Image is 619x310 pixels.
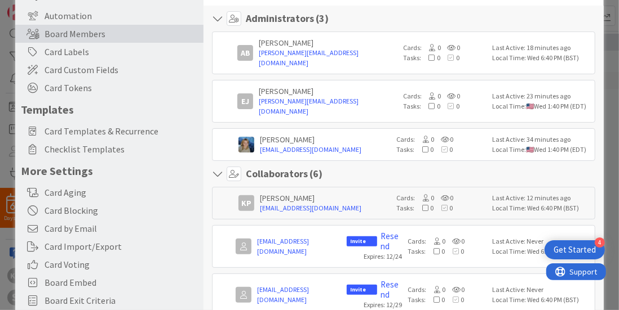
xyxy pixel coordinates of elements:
[238,137,254,152] img: MA
[364,300,403,310] div: Expires: 12/29
[446,285,465,294] span: 0
[257,285,341,305] a: [EMAIL_ADDRESS][DOMAIN_NAME]
[415,194,435,202] span: 0
[408,285,487,295] div: Cards:
[45,222,198,235] span: Card by Email
[421,53,440,62] span: 0
[45,276,198,289] span: Board Embed
[259,38,397,48] div: [PERSON_NAME]
[403,53,487,63] div: Tasks:
[545,240,605,259] div: Open Get Started checklist, remaining modules: 4
[527,104,534,109] img: us.png
[403,43,487,53] div: Cards:
[554,244,596,255] div: Get Started
[257,236,341,257] a: [EMAIL_ADDRESS][DOMAIN_NAME]
[446,237,465,245] span: 0
[527,147,534,152] img: us.png
[493,203,591,213] div: Local Time: Wed 6:40 PM (BST)
[364,251,403,262] div: Expires: 12/24
[260,193,391,203] div: [PERSON_NAME]
[237,45,253,61] div: AB
[45,81,198,95] span: Card Tokens
[259,96,397,116] a: [PERSON_NAME][EMAIL_ADDRESS][DOMAIN_NAME]
[422,43,441,52] span: 0
[493,53,591,63] div: Local Time: Wed 6:40 PM (BST)
[15,183,204,201] div: Card Aging
[435,135,454,143] span: 0
[397,203,487,213] div: Tasks:
[422,92,441,100] span: 0
[309,167,322,180] span: ( 6 )
[421,102,440,110] span: 0
[24,2,51,15] span: Support
[246,12,329,25] h4: Administrators
[493,101,591,111] div: Local Time: Wed 1:40 PM (EDT)
[381,280,402,300] a: Resend
[435,194,454,202] span: 0
[15,7,204,25] div: Automation
[347,285,377,295] span: Invite Sent
[426,247,445,255] span: 0
[45,258,198,271] span: Card Voting
[493,285,591,295] div: Last Active: Never
[408,295,487,305] div: Tasks:
[493,134,591,145] div: Last Active: 34 minutes ago
[445,247,465,255] span: 0
[493,295,591,305] div: Local Time: Wed 6:40 PM (BST)
[493,246,591,257] div: Local Time: Wed 6:40 PM (BST)
[260,145,391,155] a: [EMAIL_ADDRESS][DOMAIN_NAME]
[415,135,435,143] span: 0
[381,231,402,251] a: Resend
[316,12,329,25] span: ( 3 )
[246,168,322,180] h4: Collaborators
[440,53,459,62] span: 0
[21,102,198,116] h5: Templates
[347,236,377,246] span: Invite Sent
[408,246,487,257] div: Tasks:
[493,91,591,101] div: Last Active: 23 minutes ago
[493,43,591,53] div: Last Active: 18 minutes ago
[415,145,434,154] span: 0
[445,295,465,304] span: 0
[15,25,204,43] div: Board Members
[397,193,487,203] div: Cards:
[15,201,204,219] div: Card Blocking
[441,43,460,52] span: 0
[238,195,254,211] div: KP
[237,93,253,109] div: EJ
[427,237,446,245] span: 0
[397,145,487,155] div: Tasks:
[15,237,204,255] div: Card Import/Export
[45,294,198,307] span: Board Exit Criteria
[260,203,391,213] a: [EMAIL_ADDRESS][DOMAIN_NAME]
[397,134,487,145] div: Cards:
[403,101,487,111] div: Tasks:
[45,142,198,156] span: Checklist Templates
[595,237,605,248] div: 4
[415,204,434,212] span: 0
[15,43,204,61] div: Card Labels
[259,48,397,68] a: [PERSON_NAME][EMAIL_ADDRESS][DOMAIN_NAME]
[427,285,446,294] span: 0
[259,86,397,96] div: [PERSON_NAME]
[403,91,487,101] div: Cards:
[45,63,198,77] span: Card Custom Fields
[434,204,453,212] span: 0
[260,134,391,145] div: [PERSON_NAME]
[493,236,591,246] div: Last Active: Never
[434,145,453,154] span: 0
[493,145,591,155] div: Local Time: Wed 1:40 PM (EDT)
[441,92,460,100] span: 0
[45,124,198,138] span: Card Templates & Recurrence
[440,102,459,110] span: 0
[493,193,591,203] div: Last Active: 12 minutes ago
[408,236,487,246] div: Cards:
[21,164,198,178] h5: More Settings
[426,295,445,304] span: 0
